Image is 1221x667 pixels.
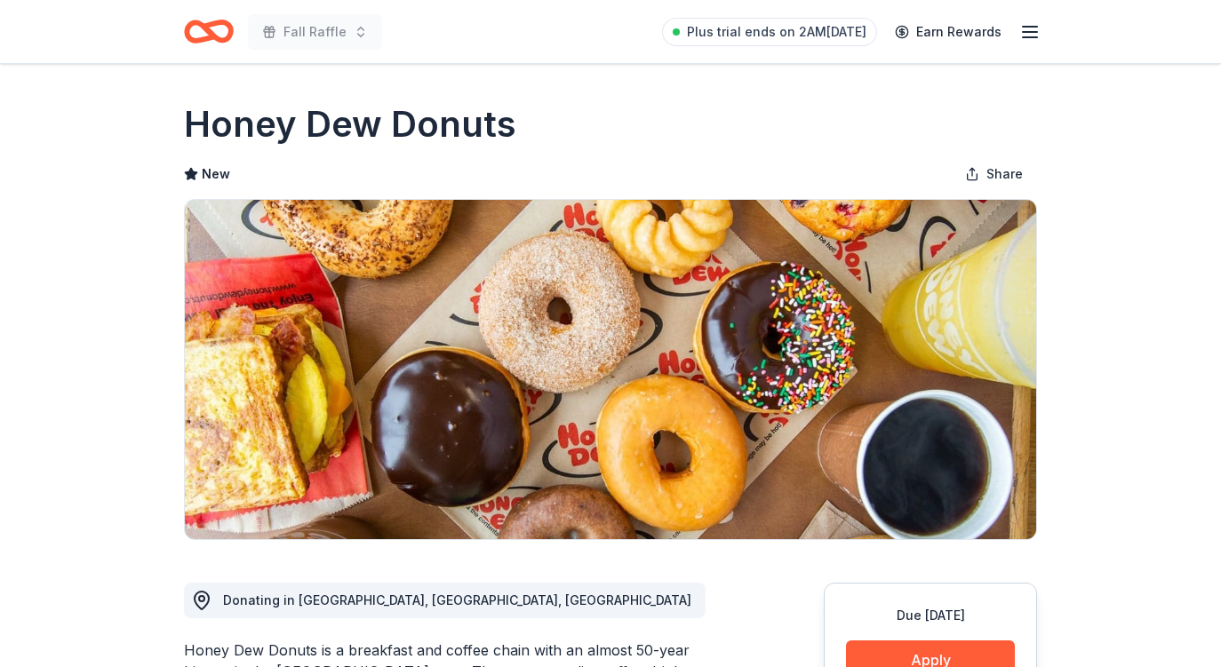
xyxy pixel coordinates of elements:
[687,21,866,43] span: Plus trial ends on 2AM[DATE]
[986,163,1023,185] span: Share
[283,21,347,43] span: Fall Raffle
[951,156,1037,192] button: Share
[185,200,1036,539] img: Image for Honey Dew Donuts
[662,18,877,46] a: Plus trial ends on 2AM[DATE]
[846,605,1015,626] div: Due [DATE]
[184,99,516,149] h1: Honey Dew Donuts
[884,16,1012,48] a: Earn Rewards
[184,11,234,52] a: Home
[248,14,382,50] button: Fall Raffle
[223,592,691,607] span: Donating in [GEOGRAPHIC_DATA], [GEOGRAPHIC_DATA], [GEOGRAPHIC_DATA]
[202,163,230,185] span: New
